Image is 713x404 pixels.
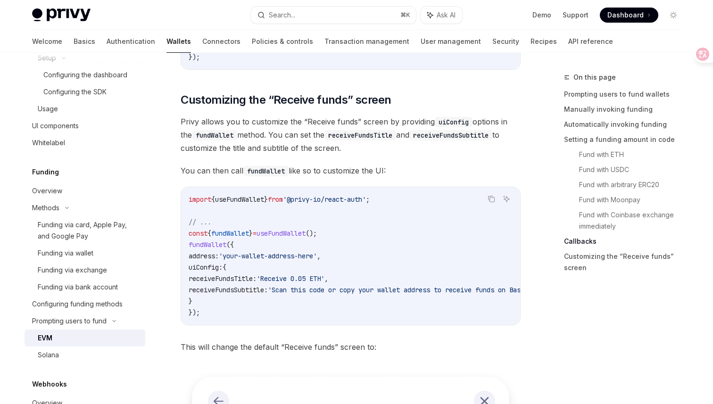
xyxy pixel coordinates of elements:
[251,7,416,24] button: Search...⌘K
[32,315,107,327] div: Prompting users to fund
[32,8,91,22] img: light logo
[253,229,257,238] span: =
[324,130,396,140] code: receiveFundsTitle
[421,7,462,24] button: Ask AI
[563,10,589,20] a: Support
[666,8,681,23] button: Toggle dark mode
[421,30,481,53] a: User management
[564,132,688,147] a: Setting a funding amount in code
[189,274,257,283] span: receiveFundsTitle:
[25,330,145,346] a: EVM
[38,103,58,115] div: Usage
[25,296,145,313] a: Configuring funding methods
[257,229,306,238] span: useFundWallet
[579,207,688,234] a: Fund with Coinbase exchange immediately
[531,30,557,53] a: Recipes
[38,247,93,259] div: Funding via wallet
[181,115,521,155] span: Privy allows you to customize the “Receive funds” screen by providing options in the method. You ...
[25,117,145,134] a: UI components
[38,332,52,344] div: EVM
[189,195,211,204] span: import
[189,53,200,61] span: });
[38,219,140,242] div: Funding via card, Apple Pay, and Google Pay
[564,249,688,275] a: Customizing the “Receive funds” screen
[43,86,107,98] div: Configuring the SDK
[181,164,521,177] span: You can then call like so to customize the UI:
[317,252,321,260] span: ,
[211,195,215,204] span: {
[32,166,59,178] h5: Funding
[573,72,616,83] span: On this page
[189,252,219,260] span: address:
[437,10,456,20] span: Ask AI
[32,120,79,132] div: UI components
[181,340,521,354] span: This will change the default “Receive funds” screen to:
[25,245,145,262] a: Funding via wallet
[189,229,207,238] span: const
[579,162,688,177] a: Fund with USDC
[189,286,268,294] span: receiveFundsSubtitle:
[25,262,145,279] a: Funding via exchange
[25,216,145,245] a: Funding via card, Apple Pay, and Google Pay
[269,9,295,21] div: Search...
[532,10,551,20] a: Demo
[202,30,240,53] a: Connectors
[25,83,145,100] a: Configuring the SDK
[324,274,328,283] span: ,
[492,30,519,53] a: Security
[25,66,145,83] a: Configuring the dashboard
[249,229,253,238] span: }
[32,202,59,214] div: Methods
[107,30,155,53] a: Authentication
[215,195,264,204] span: useFundWallet
[607,10,644,20] span: Dashboard
[25,134,145,151] a: Whitelabel
[219,252,317,260] span: 'your-wallet-address-here'
[166,30,191,53] a: Wallets
[74,30,95,53] a: Basics
[366,195,370,204] span: ;
[226,240,234,249] span: ({
[189,297,192,305] span: }
[25,346,145,363] a: Solana
[181,92,391,107] span: Customizing the “Receive funds” screen
[223,263,226,272] span: {
[38,264,107,276] div: Funding via exchange
[264,195,268,204] span: }
[283,195,366,204] span: '@privy-io/react-auth'
[257,274,324,283] span: 'Receive 0.05 ETH'
[32,30,62,53] a: Welcome
[189,240,226,249] span: fundWallet
[25,100,145,117] a: Usage
[43,69,127,81] div: Configuring the dashboard
[189,218,211,226] span: // ...
[32,137,65,148] div: Whitelabel
[32,185,62,197] div: Overview
[579,147,688,162] a: Fund with ETH
[500,193,513,205] button: Ask AI
[435,117,473,127] code: uiConfig
[38,349,59,361] div: Solana
[600,8,658,23] a: Dashboard
[579,192,688,207] a: Fund with Moonpay
[211,229,249,238] span: fundWallet
[25,279,145,296] a: Funding via bank account
[189,263,223,272] span: uiConfig:
[25,182,145,199] a: Overview
[324,30,409,53] a: Transaction management
[409,130,492,140] code: receiveFundsSubtitle
[189,308,200,317] span: });
[192,130,237,140] code: fundWallet
[306,229,317,238] span: ();
[32,379,67,390] h5: Webhooks
[579,177,688,192] a: Fund with arbitrary ERC20
[252,30,313,53] a: Policies & controls
[568,30,613,53] a: API reference
[564,117,688,132] a: Automatically invoking funding
[485,193,497,205] button: Copy the contents from the code block
[268,195,283,204] span: from
[243,166,289,176] code: fundWallet
[207,229,211,238] span: {
[564,87,688,102] a: Prompting users to fund wallets
[564,102,688,117] a: Manually invoking funding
